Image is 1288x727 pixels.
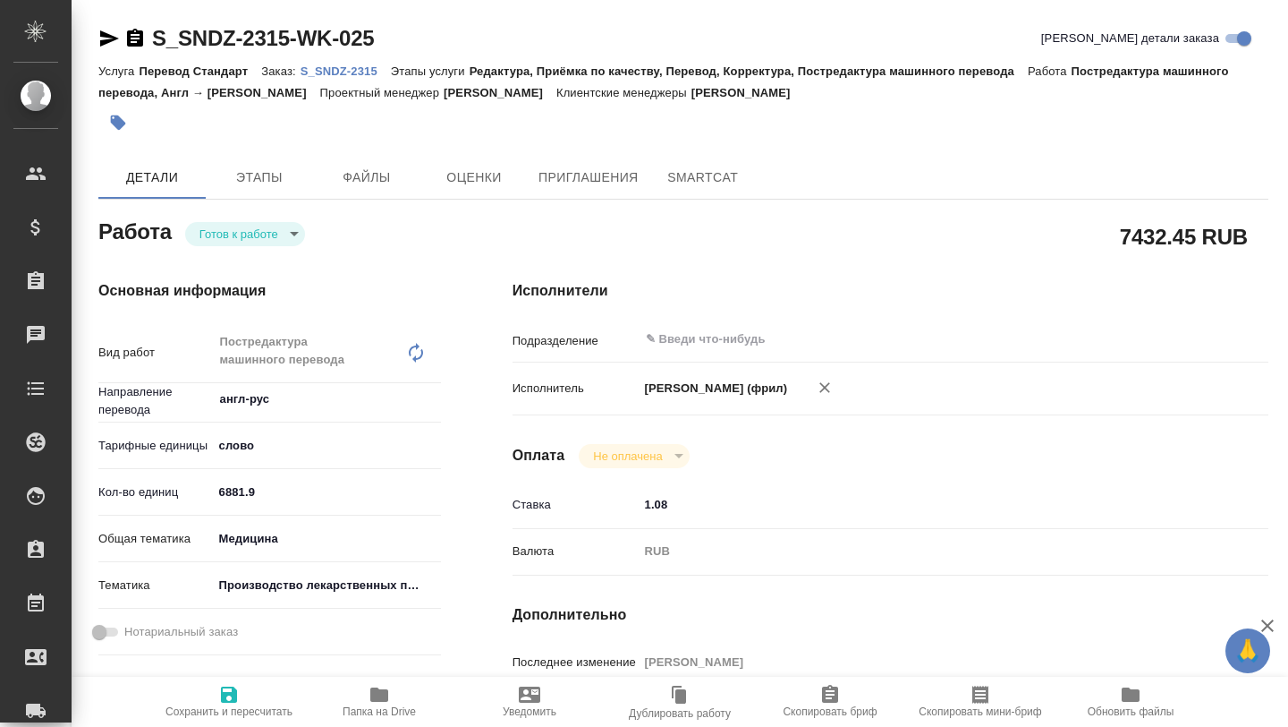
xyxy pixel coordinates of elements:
button: Не оплачена [588,449,667,464]
input: ✎ Введи что-нибудь [639,492,1206,517]
span: [PERSON_NAME] детали заказа [1041,30,1219,47]
div: Готов к работе [579,444,689,468]
div: Готов к работе [185,222,305,246]
button: Open [431,398,435,401]
p: Ставка [513,496,639,514]
a: S_SNDZ-2315 [301,63,391,78]
span: Папка на Drive [343,706,416,718]
p: Общая тематика [98,530,213,548]
h4: Основная информация [98,280,441,302]
span: Сохранить и пересчитать [165,706,292,718]
span: SmartCat [660,167,746,189]
div: Производство лекарственных препаратов [213,570,441,601]
div: RUB [639,536,1206,567]
p: Валюта [513,543,639,560]
p: Перевод Стандарт [139,64,261,78]
span: Этапы [216,167,302,189]
p: [PERSON_NAME] [444,86,556,99]
div: слово [213,431,441,461]
span: Дублировать работу [629,707,731,720]
span: Скопировать мини-бриф [919,706,1041,718]
button: Обновить файлы [1055,677,1206,727]
p: Этапы услуги [391,64,470,78]
button: Скопировать бриф [755,677,905,727]
button: Дублировать работу [605,677,755,727]
span: 🙏 [1233,632,1263,670]
p: Услуга [98,64,139,78]
h2: 7432.45 RUB [1120,221,1248,252]
input: Пустое поле [639,649,1206,675]
p: Работа [1028,64,1072,78]
h2: Работа [98,214,172,246]
input: ✎ Введи что-нибудь [644,329,1140,350]
p: Тарифные единицы [98,437,213,455]
button: Сохранить и пересчитать [154,677,304,727]
a: S_SNDZ-2315-WK-025 [152,26,374,50]
p: Проектный менеджер [320,86,444,99]
button: Готов к работе [194,227,284,242]
button: Скопировать ссылку для ЯМессенджера [98,28,120,49]
span: Детали [109,167,195,189]
p: Исполнитель [513,380,639,398]
div: Медицина [213,524,441,554]
span: Уведомить [503,706,556,718]
p: Редактура, Приёмка по качеству, Перевод, Корректура, Постредактура машинного перевода [470,64,1028,78]
p: Направление перевода [98,383,213,419]
button: Добавить тэг [98,103,138,142]
p: Подразделение [513,332,639,350]
button: Скопировать мини-бриф [905,677,1055,727]
span: Оценки [431,167,517,189]
p: [PERSON_NAME] [691,86,804,99]
button: Open [1196,338,1199,341]
p: Последнее изменение [513,654,639,671]
h4: Дополнительно [513,604,1268,626]
p: S_SNDZ-2315 [301,64,391,78]
button: Папка на Drive [304,677,454,727]
span: Обновить файлы [1088,706,1174,718]
p: Заказ: [261,64,300,78]
span: Скопировать бриф [783,706,877,718]
button: Удалить исполнителя [805,368,844,407]
p: [PERSON_NAME] (фрил) [639,380,788,398]
button: Скопировать ссылку [124,28,146,49]
h4: Исполнители [513,280,1268,302]
button: Уведомить [454,677,605,727]
p: Вид работ [98,344,213,362]
span: Файлы [324,167,410,189]
h4: Оплата [513,445,565,466]
span: Нотариальный заказ [124,623,238,641]
p: Тематика [98,577,213,594]
input: ✎ Введи что-нибудь [213,479,441,505]
p: Кол-во единиц [98,483,213,501]
button: 🙏 [1225,629,1270,673]
span: Приглашения [538,167,639,189]
p: Клиентские менеджеры [556,86,691,99]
